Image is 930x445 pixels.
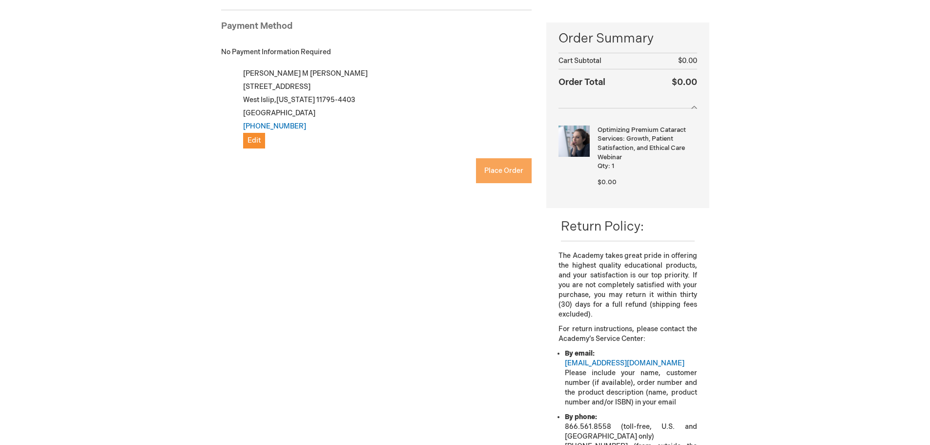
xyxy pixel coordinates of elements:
[598,162,608,170] span: Qty
[565,349,595,358] strong: By email:
[558,324,697,344] p: For return instructions, please contact the Academy’s Service Center:
[565,413,597,421] strong: By phone:
[598,178,617,186] span: $0.00
[276,96,315,104] span: [US_STATE]
[232,67,532,148] div: [PERSON_NAME] M [PERSON_NAME] [STREET_ADDRESS] West Islip , 11795-4403 [GEOGRAPHIC_DATA]
[558,126,590,157] img: Optimizing Premium Cataract Services: Growth, Patient Satisfaction, and Ethical Care Webinar
[558,251,697,319] p: The Academy takes great pride in offering the highest quality educational products, and your sati...
[565,359,684,367] a: [EMAIL_ADDRESS][DOMAIN_NAME]
[558,75,605,89] strong: Order Total
[243,122,306,130] a: [PHONE_NUMBER]
[565,349,697,407] li: Please include your name, customer number (if available), order number and the product descriptio...
[678,57,697,65] span: $0.00
[558,30,697,53] span: Order Summary
[484,167,523,175] span: Place Order
[243,133,265,148] button: Edit
[476,158,532,183] button: Place Order
[598,126,694,162] strong: Optimizing Premium Cataract Services: Growth, Patient Satisfaction, and Ethical Care Webinar
[248,136,261,145] span: Edit
[558,53,651,69] th: Cart Subtotal
[221,20,532,38] div: Payment Method
[221,170,370,208] iframe: reCAPTCHA
[561,219,644,234] span: Return Policy:
[672,77,697,87] span: $0.00
[221,48,331,56] span: No Payment Information Required
[612,162,614,170] span: 1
